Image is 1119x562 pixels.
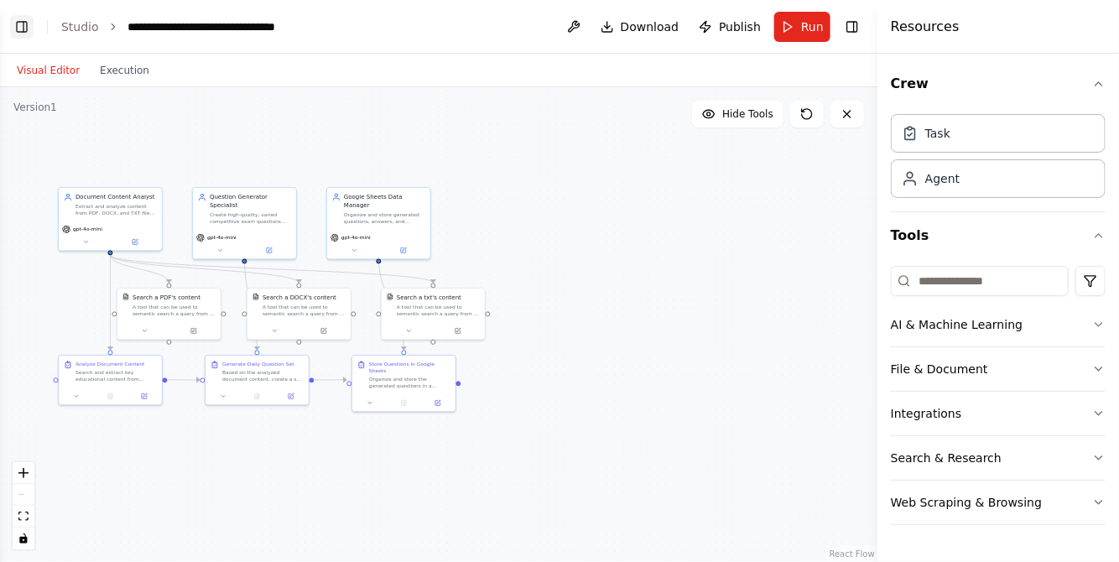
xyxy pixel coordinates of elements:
div: Based on the analyzed document content, create a set of {number_of_questions} competitive exam qu... [222,369,304,382]
div: Analyze Document ContentSearch and extract key educational content from uploaded documents (PDF, ... [58,355,163,406]
div: Generate Daily Question Set [222,361,294,367]
g: Edge from a82de752-0800-4ea4-b7f5-893bfbf62050 to 5e880a95-4998-480a-a906-099172e72601 [107,255,115,350]
a: Studio [61,20,99,34]
a: React Flow attribution [830,549,875,559]
div: Create high-quality, varied competitive exam questions based on analyzed content for {subject_are... [210,211,291,225]
div: Tools [891,259,1106,539]
button: Integrations [891,392,1106,435]
button: File & Document [891,347,1106,391]
div: Store Questions in Google SheetsOrganize and store the generated questions in a Google Sheets dat... [351,355,456,413]
div: A tool that can be used to semantic search a query from a PDF's content. [133,304,216,317]
g: Edge from 035b2db0-2336-42cd-a4e1-276a4f805ea8 to e2ceb8b3-e9f0-41b3-950c-2b731f6995bd [241,255,262,350]
g: Edge from a82de752-0800-4ea4-b7f5-893bfbf62050 to c03ed59e-63be-487d-aab3-840f12df7ba6 [107,255,174,283]
button: Download [594,12,686,42]
div: Version 1 [13,101,57,114]
button: Open in side panel [246,246,294,256]
div: TXTSearchToolSearch a txt's contentA tool that can be used to semantic search a query from a txt'... [381,288,486,341]
nav: breadcrumb [61,18,316,35]
button: Open in side panel [112,237,159,247]
g: Edge from a82de752-0800-4ea4-b7f5-893bfbf62050 to a8268e92-8891-49a6-8dc1-7938de3b221e [107,255,438,283]
g: Edge from e2ceb8b3-e9f0-41b3-950c-2b731f6995bd to 5dce7f9e-fb94-4806-adb2-579077a067d3 [315,376,347,384]
div: PDFSearchToolSearch a PDF's contentA tool that can be used to semantic search a query from a PDF'... [117,288,221,341]
div: Store Questions in Google Sheets [369,361,450,374]
span: Download [621,18,679,35]
button: Crew [891,60,1106,107]
button: No output available [386,398,421,408]
button: Open in side panel [435,326,482,336]
div: Google Sheets Data Manager [344,193,425,210]
div: Extract and analyze content from PDF, DOCX, and TXT files to identify key concepts, topics, and e... [75,203,157,216]
div: DOCXSearchToolSearch a DOCX's contentA tool that can be used to semantic search a query from a DO... [247,288,351,341]
button: Hide Tools [692,101,783,127]
button: Search & Research [891,436,1106,480]
button: Open in side panel [277,392,305,402]
div: Google Sheets Data ManagerOrganize and store generated questions, answers, and metadata in Google... [326,187,431,260]
button: Open in side panel [130,392,159,402]
span: gpt-4o-mini [341,235,371,242]
button: Tools [891,212,1106,259]
span: Hide Tools [722,107,773,121]
div: Crew [891,107,1106,211]
img: PDFSearchTool [122,294,129,300]
div: Document Content Analyst [75,193,157,201]
div: Organize and store the generated questions in a Google Sheets database with proper structure and ... [369,376,450,389]
div: Agent [925,170,960,187]
g: Edge from 59357abd-ac9e-4214-be66-885d442286bc to 5dce7f9e-fb94-4806-adb2-579077a067d3 [375,255,409,350]
button: fit view [13,506,34,528]
div: React Flow controls [13,462,34,549]
button: Web Scraping & Browsing [891,481,1106,524]
div: Search and extract key educational content from uploaded documents (PDF, DOCX, TXT files) related... [75,369,157,382]
div: Search a txt's content [397,294,461,302]
button: zoom in [13,462,34,484]
div: Search a DOCX's content [263,294,336,302]
img: DOCXSearchTool [252,294,259,300]
img: TXTSearchTool [387,294,393,300]
button: Run [774,12,830,42]
div: Question Generator SpecialistCreate high-quality, varied competitive exam questions based on anal... [192,187,297,260]
button: toggle interactivity [13,528,34,549]
div: Task [925,125,950,142]
button: No output available [239,392,274,402]
div: Generate Daily Question SetBased on the analyzed document content, create a set of {number_of_que... [205,355,310,406]
div: Organize and store generated questions, answers, and metadata in Google Sheets with proper format... [344,211,425,225]
div: A tool that can be used to semantic search a query from a txt's content. [397,304,480,317]
button: Publish [692,12,768,42]
g: Edge from 5e880a95-4998-480a-a906-099172e72601 to e2ceb8b3-e9f0-41b3-950c-2b731f6995bd [168,376,200,384]
div: Analyze Document Content [75,361,144,367]
div: A tool that can be used to semantic search a query from a DOCX's content. [263,304,346,317]
button: No output available [92,392,128,402]
button: Open in side panel [300,326,348,336]
span: Publish [719,18,761,35]
button: Show left sidebar [10,15,34,39]
span: gpt-4o-mini [207,235,237,242]
button: Open in side panel [170,326,217,336]
button: AI & Machine Learning [891,303,1106,346]
div: Document Content AnalystExtract and analyze content from PDF, DOCX, and TXT files to identify key... [58,187,163,252]
h4: Resources [891,17,960,37]
button: Open in side panel [424,398,452,408]
button: Hide right sidebar [841,15,864,39]
button: Visual Editor [7,60,90,81]
span: gpt-4o-mini [73,226,102,233]
g: Edge from a82de752-0800-4ea4-b7f5-893bfbf62050 to cbd90e77-1b8f-44f4-9b37-5deb0a3b2a5a [107,255,304,283]
button: Execution [90,60,159,81]
div: Question Generator Specialist [210,193,291,210]
button: Open in side panel [380,246,428,256]
div: Search a PDF's content [133,294,200,302]
span: Run [801,18,824,35]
